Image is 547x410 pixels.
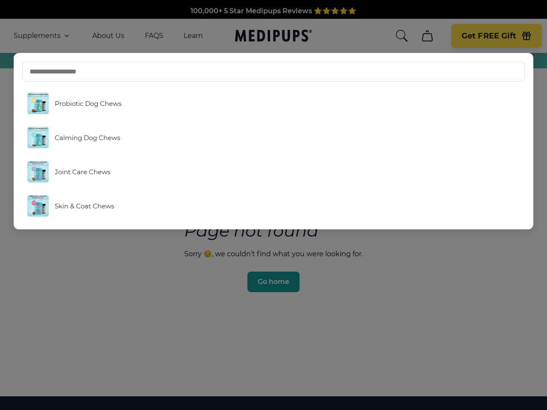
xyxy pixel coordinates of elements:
[27,127,49,148] img: Calming Dog Chews
[22,123,525,152] a: Calming Dog Chews
[55,134,120,142] span: Calming Dog Chews
[22,157,525,187] a: Joint Care Chews
[55,202,114,210] span: Skin & Coat Chews
[27,93,49,114] img: Probiotic Dog Chews
[27,195,49,217] img: Skin & Coat Chews
[27,161,49,182] img: Joint Care Chews
[55,100,121,108] span: Probiotic Dog Chews
[55,168,110,176] span: Joint Care Chews
[22,88,525,118] a: Probiotic Dog Chews
[22,191,525,221] a: Skin & Coat Chews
